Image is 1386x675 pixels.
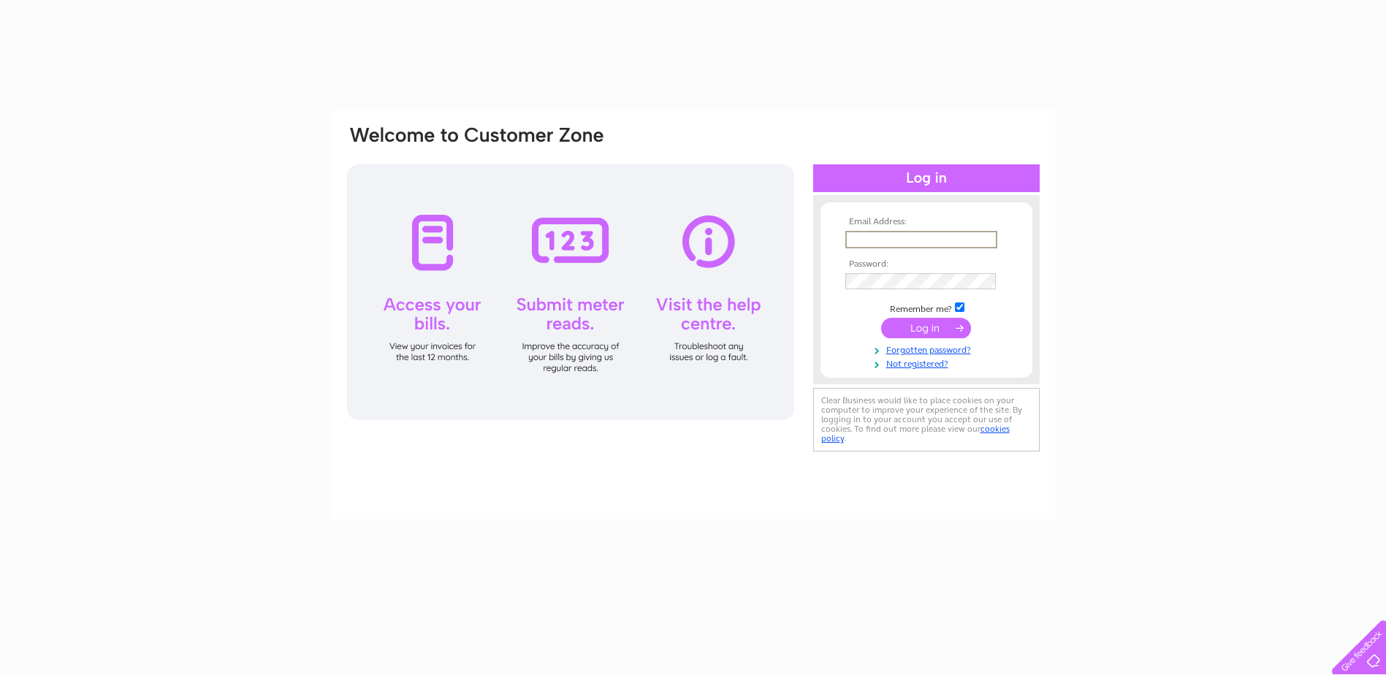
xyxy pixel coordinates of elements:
a: cookies policy [821,424,1010,443]
th: Password: [842,259,1011,270]
input: Submit [881,318,971,338]
th: Email Address: [842,217,1011,227]
td: Remember me? [842,300,1011,315]
a: Forgotten password? [845,342,1011,356]
a: Not registered? [845,356,1011,370]
div: Clear Business would like to place cookies on your computer to improve your experience of the sit... [813,388,1040,451]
